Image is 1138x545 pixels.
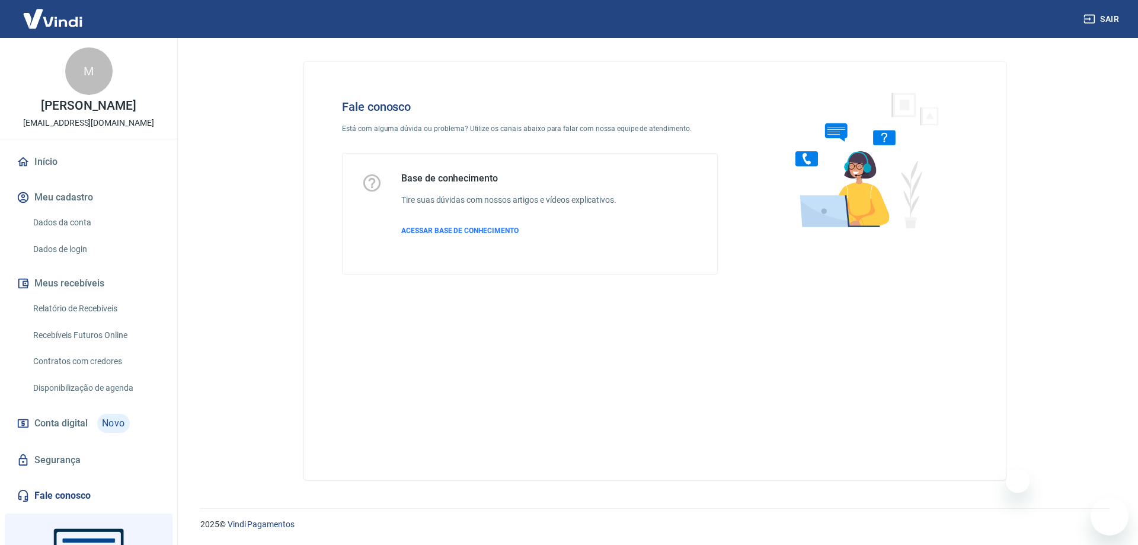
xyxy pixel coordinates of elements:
span: Conta digital [34,415,88,432]
p: Está com alguma dúvida ou problema? Utilize os canais abaixo para falar com nossa equipe de atend... [342,123,718,134]
img: Vindi [14,1,91,37]
p: [EMAIL_ADDRESS][DOMAIN_NAME] [23,117,154,129]
a: Vindi Pagamentos [228,519,295,529]
a: Recebíveis Futuros Online [28,323,163,348]
p: [PERSON_NAME] [41,100,136,112]
img: Fale conosco [772,81,952,239]
a: ACESSAR BASE DE CONHECIMENTO [401,225,616,236]
button: Meu cadastro [14,184,163,211]
iframe: Fechar mensagem [1006,469,1030,493]
a: Início [14,149,163,175]
a: Dados de login [28,237,163,262]
a: Dados da conta [28,211,163,235]
iframe: Botão para abrir a janela de mensagens [1091,498,1129,536]
a: Fale conosco [14,483,163,509]
a: Disponibilização de agenda [28,376,163,400]
span: ACESSAR BASE DE CONHECIMENTO [401,227,519,235]
a: Conta digitalNovo [14,409,163,438]
button: Sair [1081,8,1124,30]
a: Segurança [14,447,163,473]
span: Novo [97,414,130,433]
a: Contratos com credores [28,349,163,374]
a: Relatório de Recebíveis [28,297,163,321]
div: M [65,47,113,95]
h6: Tire suas dúvidas com nossos artigos e vídeos explicativos. [401,194,616,206]
p: 2025 © [200,518,1110,531]
h5: Base de conhecimento [401,173,616,184]
h4: Fale conosco [342,100,718,114]
button: Meus recebíveis [14,270,163,297]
